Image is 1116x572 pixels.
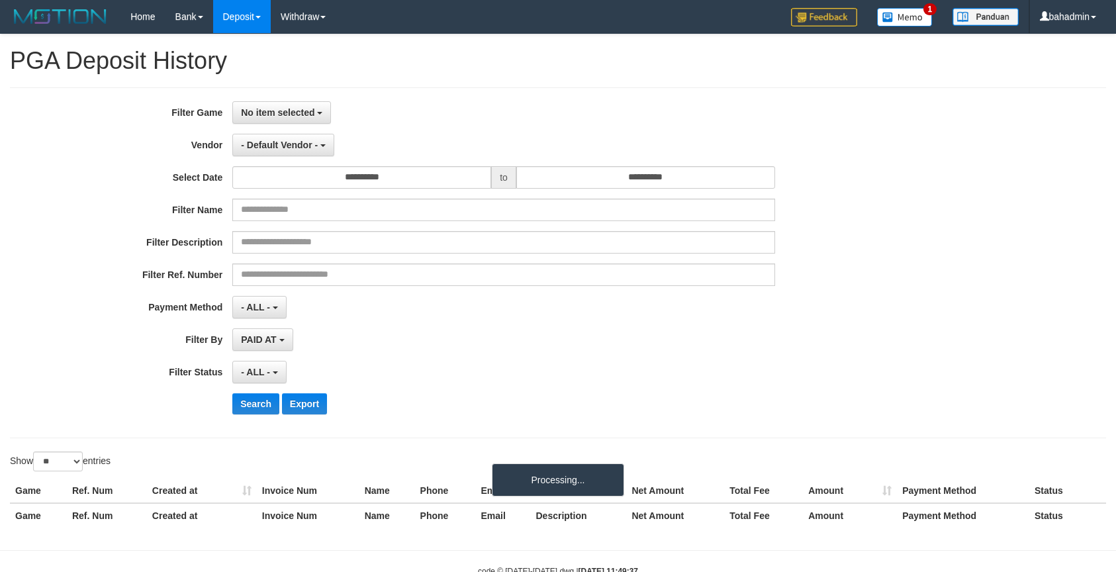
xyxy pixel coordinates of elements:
th: Name [359,503,415,528]
button: Search [232,393,279,414]
button: - ALL - [232,361,286,383]
th: Description [530,503,626,528]
div: Processing... [492,463,624,497]
button: - Default Vendor - [232,134,334,156]
img: Button%20Memo.svg [877,8,933,26]
select: Showentries [33,452,83,471]
span: - ALL - [241,302,270,312]
span: PAID AT [241,334,276,345]
th: Payment Method [897,503,1029,528]
h1: PGA Deposit History [10,48,1106,74]
button: PAID AT [232,328,293,351]
th: Status [1029,503,1106,528]
button: - ALL - [232,296,286,318]
th: Name [359,479,415,503]
th: Email [476,503,531,528]
th: Game [10,503,67,528]
span: - ALL - [241,367,270,377]
th: Net Amount [626,479,724,503]
th: Phone [415,479,476,503]
img: Feedback.jpg [791,8,857,26]
th: Created at [147,479,257,503]
th: Net Amount [626,503,724,528]
button: No item selected [232,101,331,124]
th: Game [10,479,67,503]
th: Email [476,479,531,503]
th: Invoice Num [257,503,359,528]
th: Invoice Num [257,479,359,503]
span: to [491,166,516,189]
label: Show entries [10,452,111,471]
th: Status [1029,479,1106,503]
th: Created at [147,503,257,528]
span: - Default Vendor - [241,140,318,150]
th: Payment Method [897,479,1029,503]
th: Total Fee [724,479,803,503]
span: No item selected [241,107,314,118]
th: Ref. Num [67,479,147,503]
img: MOTION_logo.png [10,7,111,26]
button: Export [282,393,327,414]
th: Phone [415,503,476,528]
th: Amount [803,503,897,528]
th: Amount [803,479,897,503]
th: Ref. Num [67,503,147,528]
img: panduan.png [953,8,1019,26]
span: 1 [923,3,937,15]
th: Total Fee [724,503,803,528]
